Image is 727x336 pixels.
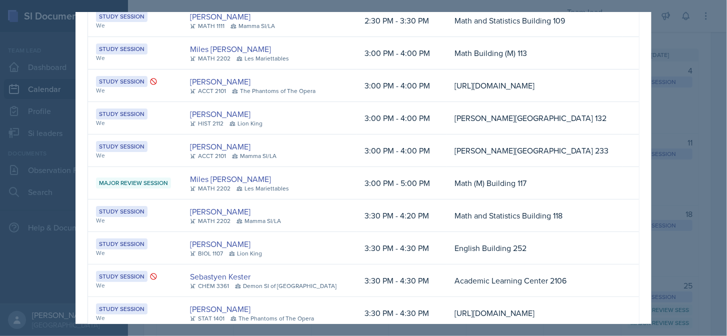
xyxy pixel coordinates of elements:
div: We [96,21,174,30]
div: Study Session [96,303,147,314]
div: Demon SI of [GEOGRAPHIC_DATA] [235,281,336,290]
div: BIOL 1107 [190,249,223,258]
td: Math and Statistics Building 118 [446,199,622,232]
td: 3:00 PM - 4:00 PM [356,102,446,134]
div: Study Session [96,76,147,87]
div: Study Session [96,141,147,152]
td: 3:00 PM - 4:00 PM [356,69,446,102]
div: Study Session [96,108,147,119]
div: Les Mariettables [236,54,289,63]
a: [PERSON_NAME] [190,303,250,315]
div: The Phantoms of The Opera [232,86,315,95]
a: [PERSON_NAME] [190,205,250,217]
td: 3:00 PM - 4:00 PM [356,37,446,69]
td: [PERSON_NAME][GEOGRAPHIC_DATA] 233 [446,134,622,167]
td: 3:30 PM - 4:30 PM [356,232,446,264]
a: [PERSON_NAME] [190,238,250,250]
td: Math (M) Building 117 [446,167,622,199]
div: Study Session [96,43,147,54]
td: Math and Statistics Building 109 [446,4,622,37]
td: 3:00 PM - 4:00 PM [356,134,446,167]
div: Les Mariettables [236,184,289,193]
td: Math Building (M) 113 [446,37,622,69]
a: Sebastyen Kester [190,270,250,282]
a: Miles [PERSON_NAME] [190,173,271,185]
a: [PERSON_NAME] [190,108,250,120]
td: [URL][DOMAIN_NAME] [446,297,622,329]
div: CHEM 3361 [190,281,229,290]
a: [PERSON_NAME] [190,10,250,22]
div: The Phantoms of The Opera [230,314,314,323]
div: We [96,248,174,257]
div: Study Session [96,238,147,249]
div: MATH 2202 [190,216,230,225]
td: [PERSON_NAME][GEOGRAPHIC_DATA] 132 [446,102,622,134]
td: English Building 252 [446,232,622,264]
a: [PERSON_NAME] [190,140,250,152]
div: Mamma SI/LA [230,21,275,30]
td: 2:30 PM - 3:30 PM [356,4,446,37]
div: Study Session [96,271,147,282]
td: 3:00 PM - 5:00 PM [356,167,446,199]
div: We [96,118,174,127]
div: MATH 2202 [190,184,230,193]
div: Lion King [229,119,262,128]
div: STAT 1401 [190,314,224,323]
div: Study Session [96,206,147,217]
a: [PERSON_NAME] [190,75,250,87]
div: ACCT 2101 [190,151,226,160]
div: Study Session [96,11,147,22]
td: Academic Learning Center 2106 [446,264,622,297]
td: 3:30 PM - 4:30 PM [356,264,446,297]
div: We [96,281,174,290]
td: [URL][DOMAIN_NAME] [446,69,622,102]
div: Mamma SI/LA [232,151,276,160]
div: We [96,151,174,160]
div: MATH 1111 [190,21,224,30]
div: ACCT 2101 [190,86,226,95]
div: We [96,216,174,225]
td: 3:30 PM - 4:20 PM [356,199,446,232]
div: We [96,86,174,95]
a: Miles [PERSON_NAME] [190,43,271,55]
div: Major Review Session [96,177,171,188]
div: We [96,313,174,322]
div: HIST 2112 [190,119,223,128]
td: 3:30 PM - 4:30 PM [356,297,446,329]
div: Lion King [229,249,262,258]
div: Mamma SI/LA [236,216,281,225]
div: MATH 2202 [190,54,230,63]
div: We [96,53,174,62]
